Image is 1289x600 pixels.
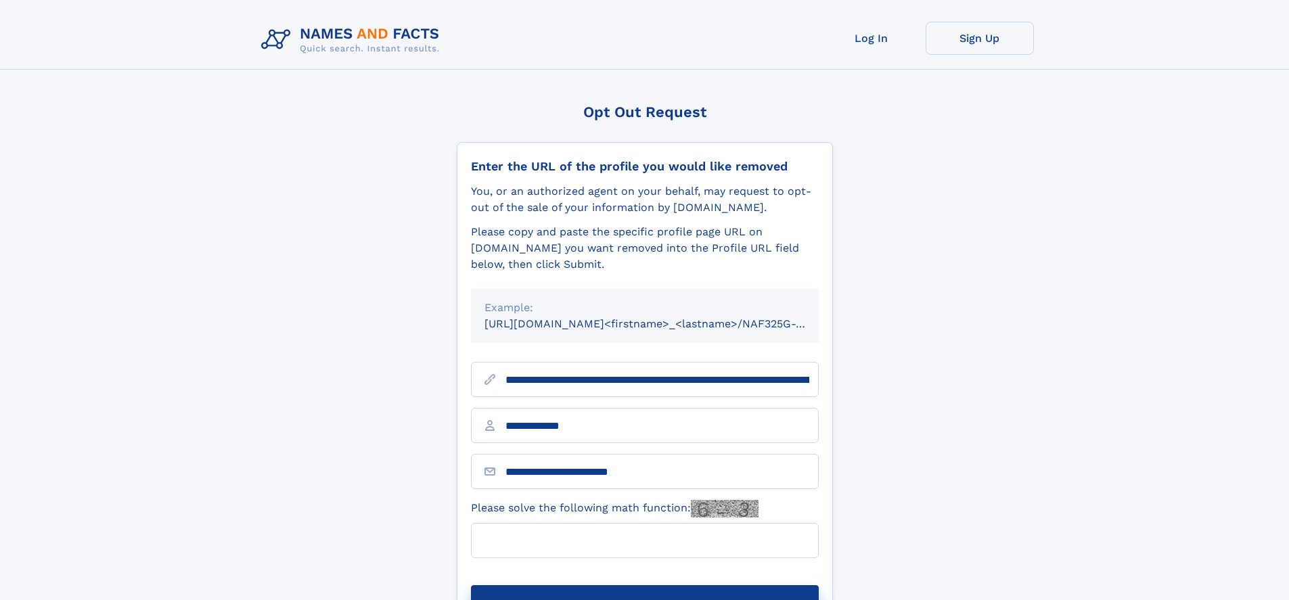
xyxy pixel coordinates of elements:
[817,22,926,55] a: Log In
[256,22,451,58] img: Logo Names and Facts
[471,500,759,517] label: Please solve the following math function:
[471,183,819,216] div: You, or an authorized agent on your behalf, may request to opt-out of the sale of your informatio...
[457,103,833,120] div: Opt Out Request
[471,224,819,273] div: Please copy and paste the specific profile page URL on [DOMAIN_NAME] you want removed into the Pr...
[484,317,844,330] small: [URL][DOMAIN_NAME]<firstname>_<lastname>/NAF325G-xxxxxxxx
[484,300,805,316] div: Example:
[471,159,819,174] div: Enter the URL of the profile you would like removed
[926,22,1034,55] a: Sign Up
